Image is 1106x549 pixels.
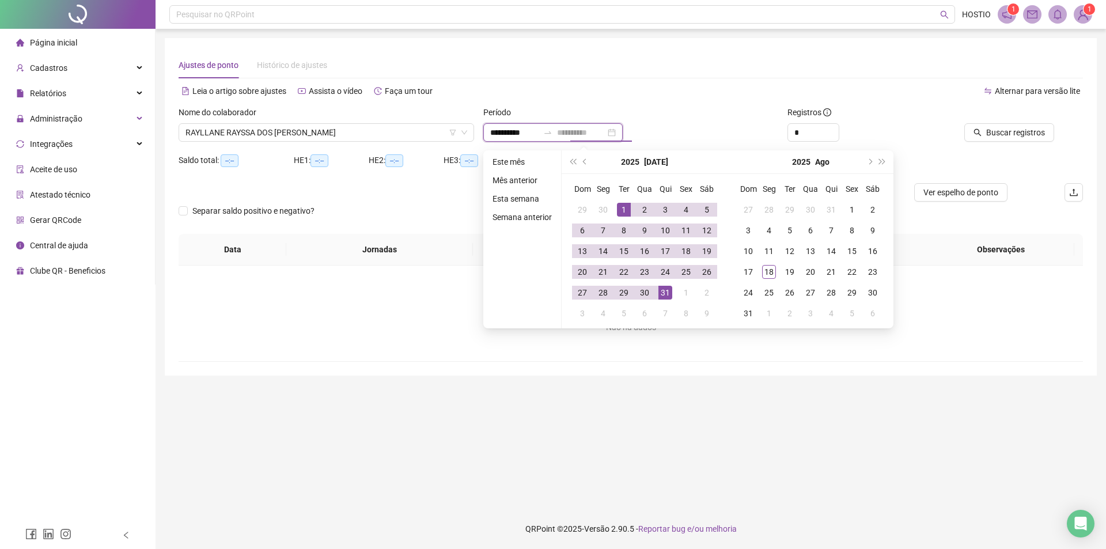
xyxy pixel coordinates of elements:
[30,38,77,47] span: Página inicial
[842,241,862,262] td: 2025-08-15
[188,205,319,217] span: Separar saldo positivo e negativo?
[986,126,1045,139] span: Buscar registros
[30,215,81,225] span: Gerar QRCode
[596,306,610,320] div: 4
[575,244,589,258] div: 13
[738,262,759,282] td: 2025-08-17
[842,262,862,282] td: 2025-08-22
[787,106,831,119] span: Registros
[759,220,779,241] td: 2025-08-04
[596,244,610,258] div: 14
[617,224,631,237] div: 8
[759,262,779,282] td: 2025-08-18
[593,220,613,241] td: 2025-07-07
[845,306,859,320] div: 5
[25,528,37,540] span: facebook
[821,199,842,220] td: 2025-07-31
[914,183,1007,202] button: Ver espelho de ponto
[593,199,613,220] td: 2025-06-30
[866,203,880,217] div: 2
[60,528,71,540] span: instagram
[572,220,593,241] td: 2025-07-06
[658,265,672,279] div: 24
[593,282,613,303] td: 2025-07-28
[483,106,518,119] label: Período
[294,154,369,167] div: HE 1:
[30,165,77,174] span: Aceite de uso
[783,306,797,320] div: 2
[779,282,800,303] td: 2025-08-26
[800,303,821,324] td: 2025-09-03
[617,306,631,320] div: 5
[762,244,776,258] div: 11
[572,262,593,282] td: 2025-07-20
[179,154,294,167] div: Saldo total:
[862,262,883,282] td: 2025-08-23
[30,114,82,123] span: Administração
[122,531,130,539] span: left
[676,199,696,220] td: 2025-07-04
[876,150,889,173] button: super-next-year
[984,87,992,95] span: swap
[862,241,883,262] td: 2025-08-16
[543,128,552,137] span: swap-right
[638,244,652,258] div: 16
[824,203,838,217] div: 31
[759,199,779,220] td: 2025-07-28
[804,286,817,300] div: 27
[824,244,838,258] div: 14
[779,262,800,282] td: 2025-08-19
[1052,9,1063,20] span: bell
[800,282,821,303] td: 2025-08-27
[821,241,842,262] td: 2025-08-14
[179,60,238,70] span: Ajustes de ponto
[679,306,693,320] div: 8
[156,509,1106,549] footer: QRPoint © 2025 - 2.90.5 -
[613,303,634,324] td: 2025-08-05
[613,241,634,262] td: 2025-07-15
[488,210,556,224] li: Semana anterior
[16,216,24,224] span: qrcode
[30,266,105,275] span: Clube QR - Beneficios
[940,10,949,19] span: search
[866,224,880,237] div: 9
[658,203,672,217] div: 3
[613,220,634,241] td: 2025-07-08
[310,154,328,167] span: --:--
[974,128,982,137] span: search
[862,220,883,241] td: 2025-08-09
[800,199,821,220] td: 2025-07-30
[738,303,759,324] td: 2025-08-31
[821,303,842,324] td: 2025-09-04
[783,244,797,258] div: 12
[638,286,652,300] div: 30
[16,115,24,123] span: lock
[762,224,776,237] div: 4
[596,224,610,237] div: 7
[596,203,610,217] div: 30
[700,265,714,279] div: 26
[779,241,800,262] td: 2025-08-12
[824,306,838,320] div: 4
[566,150,579,173] button: super-prev-year
[613,179,634,199] th: Ter
[700,203,714,217] div: 5
[613,199,634,220] td: 2025-07-01
[185,124,467,141] span: RAYLLANE RAYSSA DOS SANTOS FAGUNDES DA SILVA
[804,265,817,279] div: 20
[369,154,444,167] div: HE 2:
[385,154,403,167] span: --:--
[593,241,613,262] td: 2025-07-14
[783,265,797,279] div: 19
[596,286,610,300] div: 28
[634,220,655,241] td: 2025-07-09
[634,262,655,282] td: 2025-07-23
[1012,5,1016,13] span: 1
[762,265,776,279] div: 18
[658,244,672,258] div: 17
[779,303,800,324] td: 2025-09-02
[679,203,693,217] div: 4
[1002,9,1012,20] span: notification
[1084,3,1095,15] sup: Atualize o seu contato no menu Meus Dados
[700,286,714,300] div: 2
